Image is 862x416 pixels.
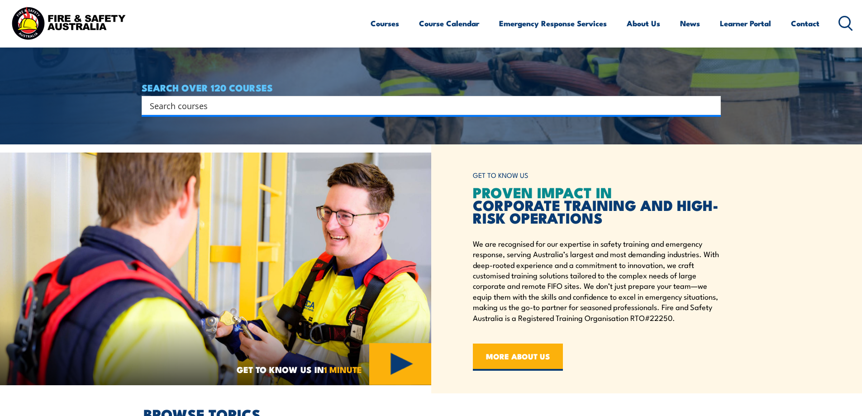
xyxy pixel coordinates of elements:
[150,99,701,112] input: Search input
[680,11,700,35] a: News
[419,11,479,35] a: Course Calendar
[473,238,721,323] p: We are recognised for our expertise in safety training and emergency response, serving Australia’...
[627,11,660,35] a: About Us
[720,11,771,35] a: Learner Portal
[473,344,563,371] a: MORE ABOUT US
[499,11,607,35] a: Emergency Response Services
[791,11,819,35] a: Contact
[371,11,399,35] a: Courses
[705,99,718,112] button: Search magnifier button
[473,186,721,224] h2: CORPORATE TRAINING AND HIGH-RISK OPERATIONS
[152,99,703,112] form: Search form
[473,167,721,184] h6: GET TO KNOW US
[237,365,362,373] span: GET TO KNOW US IN
[142,82,721,92] h4: SEARCH OVER 120 COURSES
[324,363,362,376] strong: 1 MINUTE
[473,181,612,203] span: PROVEN IMPACT IN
